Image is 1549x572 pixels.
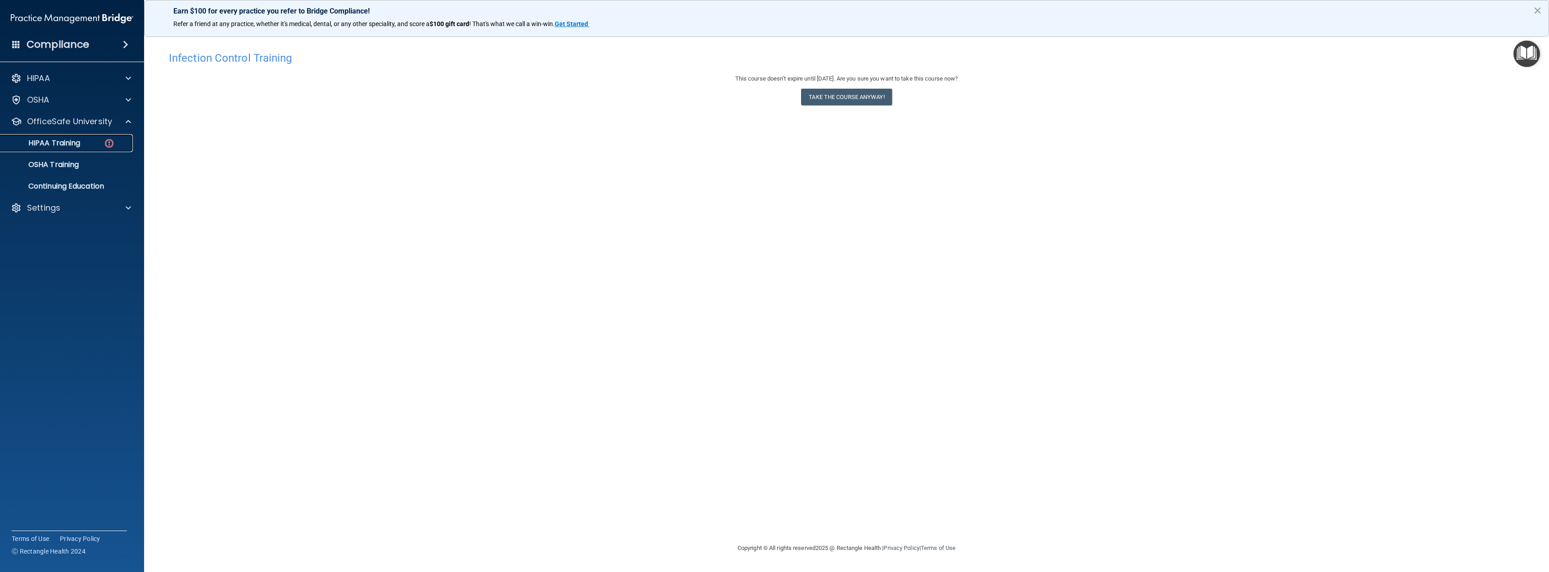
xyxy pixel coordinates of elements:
[27,38,89,51] h4: Compliance
[11,95,131,105] a: OSHA
[169,52,1524,64] h4: Infection Control Training
[682,534,1011,563] div: Copyright © All rights reserved 2025 @ Rectangle Health | |
[430,20,469,27] strong: $100 gift card
[1533,3,1542,18] button: Close
[27,203,60,213] p: Settings
[12,534,49,543] a: Terms of Use
[27,95,50,105] p: OSHA
[173,20,430,27] span: Refer a friend at any practice, whether it's medical, dental, or any other speciality, and score a
[173,7,1520,15] p: Earn $100 for every practice you refer to Bridge Compliance!
[1513,41,1540,67] button: Open Resource Center
[12,547,86,556] span: Ⓒ Rectangle Health 2024
[104,138,115,149] img: danger-circle.6113f641.png
[469,20,555,27] span: ! That's what we call a win-win.
[11,9,133,27] img: PMB logo
[555,20,588,27] strong: Get Started
[801,89,892,105] button: Take the course anyway!
[6,160,79,169] p: OSHA Training
[883,545,919,551] a: Privacy Policy
[11,116,131,127] a: OfficeSafe University
[6,182,129,191] p: Continuing Education
[6,139,80,148] p: HIPAA Training
[555,20,589,27] a: Get Started
[921,545,956,551] a: Terms of Use
[60,534,100,543] a: Privacy Policy
[11,73,131,84] a: HIPAA
[11,203,131,213] a: Settings
[27,73,50,84] p: HIPAA
[27,116,112,127] p: OfficeSafe University
[169,73,1524,84] div: This course doesn’t expire until [DATE]. Are you sure you want to take this course now?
